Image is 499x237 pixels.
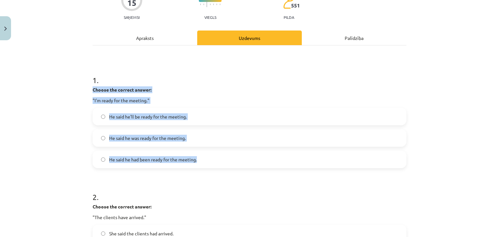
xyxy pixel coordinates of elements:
[93,181,406,201] h1: 2 .
[200,4,201,5] img: icon-short-line-57e1e144782c952c97e751825c79c345078a6d821885a25fce030b3d8c18986b.svg
[101,157,105,162] input: He said he had been ready for the meeting.
[204,15,216,19] p: Viegls
[284,15,294,19] p: pilda
[93,214,406,221] p: "The clients have arrived."
[4,27,7,31] img: icon-close-lesson-0947bae3869378f0d4975bcd49f059093ad1ed9edebbc8119c70593378902aed.svg
[93,64,406,84] h1: 1 .
[93,97,406,104] p: "I'm ready for the meeting."
[302,31,406,45] div: Palīdzība
[101,115,105,119] input: He said he'll be ready for the meeting.
[109,156,197,163] span: He said he had been ready for the meeting.
[109,135,186,142] span: He said he was ready for the meeting.
[210,4,211,5] img: icon-short-line-57e1e144782c952c97e751825c79c345078a6d821885a25fce030b3d8c18986b.svg
[291,3,300,8] span: 551
[109,230,173,237] span: She said the clients had arrived.
[101,136,105,140] input: He said he was ready for the meeting.
[93,31,197,45] div: Apraksts
[121,15,142,19] p: Saņemsi
[93,87,151,93] strong: Choose the correct answer:
[213,4,214,5] img: icon-short-line-57e1e144782c952c97e751825c79c345078a6d821885a25fce030b3d8c18986b.svg
[101,231,105,236] input: She said the clients had arrived.
[93,204,151,209] strong: Choose the correct answer:
[109,113,187,120] span: He said he'll be ready for the meeting.
[197,31,302,45] div: Uzdevums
